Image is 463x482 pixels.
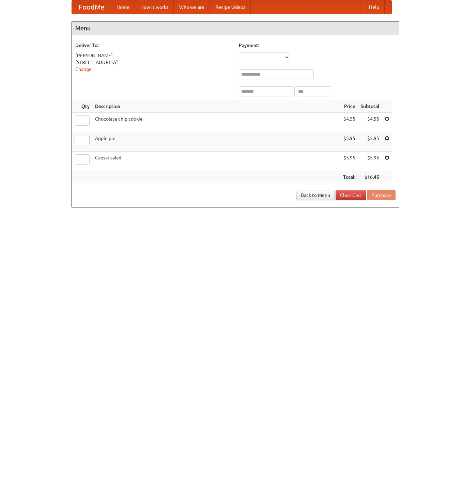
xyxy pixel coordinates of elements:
[72,100,92,113] th: Qty
[364,0,385,14] a: Help
[358,171,382,184] th: $16.45
[72,0,111,14] a: FoodMe
[92,113,340,132] td: Chocolate chip cookie
[358,113,382,132] td: $4.55
[340,113,358,132] td: $4.55
[358,152,382,171] td: $5.95
[340,152,358,171] td: $5.95
[92,152,340,171] td: Caesar salad
[111,0,135,14] a: Home
[75,52,232,59] div: [PERSON_NAME]
[75,66,92,72] a: Change
[135,0,174,14] a: How it works
[92,100,340,113] th: Description
[174,0,210,14] a: Who we are
[340,171,358,184] th: Total:
[296,190,335,200] a: Back to Menu
[367,190,396,200] button: Purchase
[210,0,251,14] a: Recipe videos
[358,132,382,152] td: $5.95
[340,132,358,152] td: $5.95
[336,190,366,200] a: Clear Cart
[340,100,358,113] th: Price
[92,132,340,152] td: Apple pie
[75,59,232,66] div: [STREET_ADDRESS]
[358,100,382,113] th: Subtotal
[239,42,396,49] h5: Payment:
[75,42,232,49] h5: Deliver To:
[72,21,399,35] h4: Menu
